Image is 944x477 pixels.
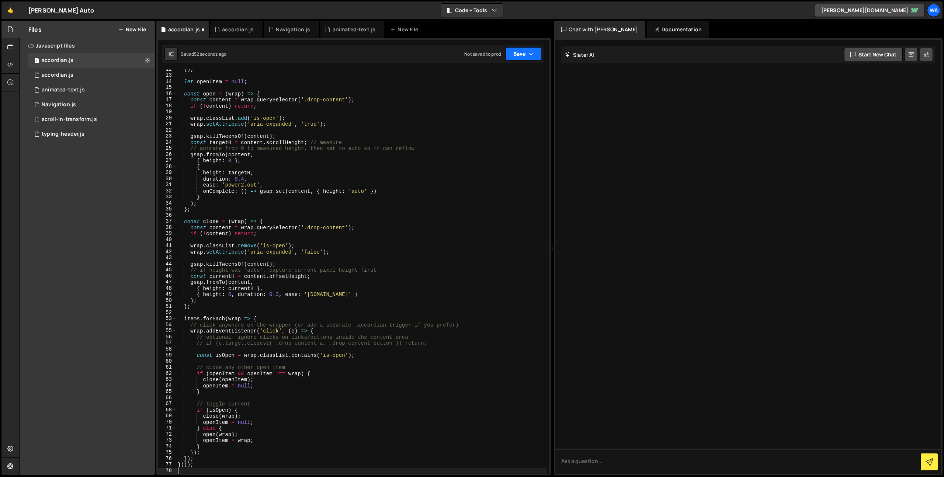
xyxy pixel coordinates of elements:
[158,285,177,292] div: 48
[42,101,76,108] div: Navigation.js
[20,38,155,53] div: Javascript files
[554,21,645,38] div: Chat with [PERSON_NAME]
[158,157,177,164] div: 27
[168,26,200,33] div: accordian.js
[158,340,177,346] div: 57
[815,4,925,17] a: [PERSON_NAME][DOMAIN_NAME]
[158,267,177,273] div: 45
[158,425,177,431] div: 71
[194,51,226,57] div: 52 seconds ago
[158,194,177,200] div: 33
[927,4,940,17] a: Wa
[158,358,177,365] div: 60
[158,389,177,395] div: 65
[28,83,155,97] div: 16925/46623.js
[28,97,155,112] div: 16925/46341.js
[441,4,503,17] button: Code + Tools
[158,224,177,231] div: 38
[158,407,177,413] div: 68
[158,303,177,310] div: 51
[158,328,177,334] div: 55
[35,58,39,64] span: 1
[42,116,97,123] div: scroll-in-transform.js
[158,334,177,340] div: 56
[158,297,177,304] div: 50
[565,51,594,58] h2: Slater AI
[158,449,177,456] div: 75
[158,182,177,188] div: 31
[158,84,177,91] div: 15
[158,443,177,450] div: 74
[158,468,177,474] div: 78
[158,437,177,443] div: 73
[42,131,84,137] div: typing-header.js
[1,1,20,19] a: 🤙
[158,273,177,279] div: 46
[844,48,903,61] button: Start new chat
[276,26,310,33] div: Navigation.js
[158,91,177,97] div: 16
[158,376,177,383] div: 63
[158,346,177,352] div: 58
[181,51,226,57] div: Saved
[118,27,146,32] button: New File
[158,230,177,237] div: 39
[158,370,177,377] div: 62
[390,26,421,33] div: New File
[158,310,177,316] div: 52
[158,322,177,328] div: 54
[158,431,177,438] div: 72
[158,109,177,115] div: 19
[158,103,177,109] div: 18
[158,237,177,243] div: 40
[158,456,177,462] div: 76
[28,53,155,68] div: 16925/46638.js
[158,291,177,297] div: 49
[158,249,177,255] div: 42
[158,364,177,370] div: 61
[158,72,177,79] div: 13
[158,218,177,224] div: 37
[158,97,177,103] div: 17
[158,279,177,285] div: 47
[506,47,541,60] button: Save
[42,72,73,79] div: accordian.js
[158,145,177,152] div: 25
[42,87,85,93] div: animated-text.js
[158,401,177,407] div: 67
[158,127,177,133] div: 22
[158,212,177,219] div: 36
[42,57,73,64] div: accordian.js
[158,152,177,158] div: 26
[28,25,42,34] h2: Files
[158,261,177,267] div: 44
[158,419,177,425] div: 70
[28,112,155,127] div: 16925/46618.js
[28,68,155,83] div: 16925/46637.js
[28,6,94,15] div: [PERSON_NAME] Auto
[158,243,177,249] div: 41
[158,133,177,139] div: 23
[158,255,177,261] div: 43
[158,413,177,419] div: 69
[158,188,177,194] div: 32
[158,79,177,85] div: 14
[158,170,177,176] div: 29
[28,127,155,142] div: 16925/46351.js
[158,121,177,127] div: 21
[333,26,376,33] div: animated-text.js
[158,395,177,401] div: 66
[647,21,709,38] div: Documentation
[158,66,177,73] div: 12
[158,164,177,170] div: 28
[158,115,177,121] div: 20
[158,352,177,358] div: 59
[464,51,501,57] div: Not saved to prod
[158,383,177,389] div: 64
[158,139,177,146] div: 24
[158,462,177,468] div: 77
[222,26,254,33] div: accordian.js
[158,200,177,206] div: 34
[158,206,177,212] div: 35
